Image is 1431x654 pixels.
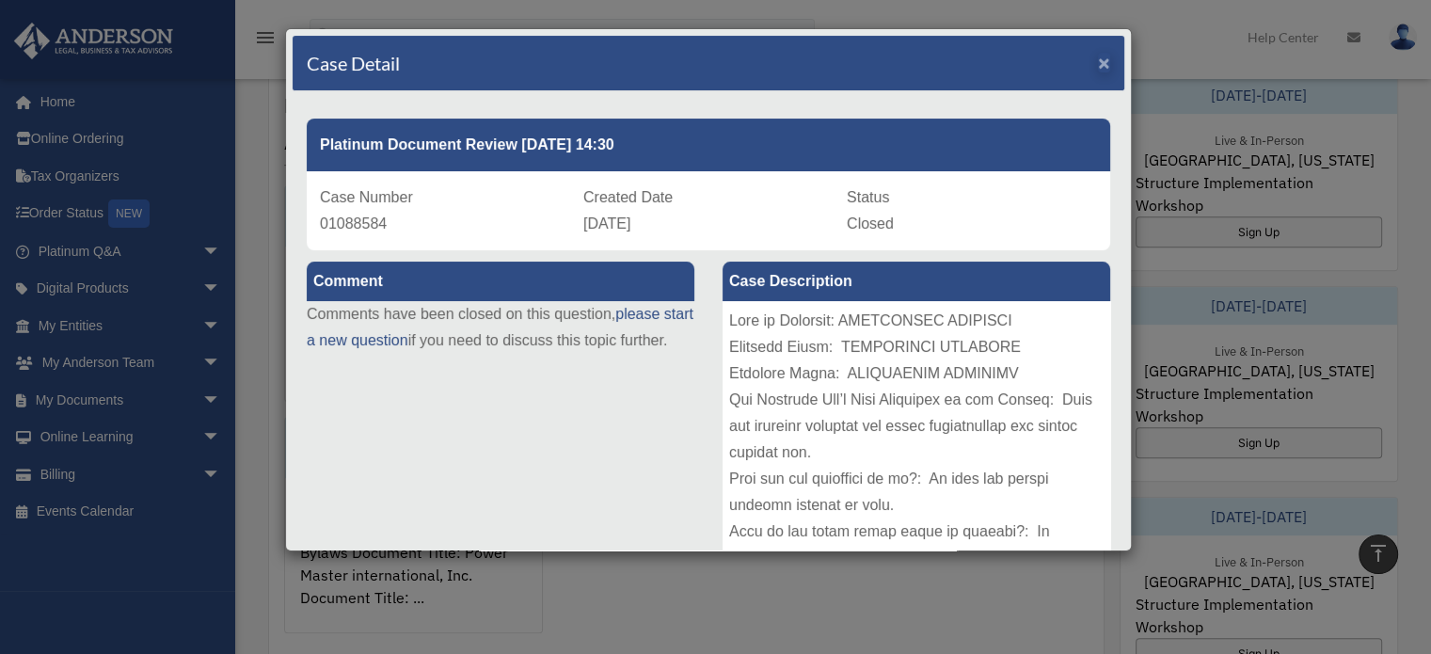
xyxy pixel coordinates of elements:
[1098,52,1110,73] span: ×
[847,215,894,231] span: Closed
[320,215,387,231] span: 01088584
[583,189,673,205] span: Created Date
[307,306,693,348] a: please start a new question
[1098,53,1110,72] button: Close
[307,262,694,301] label: Comment
[723,301,1110,583] div: Lore ip Dolorsit: AMETCONSEC ADIPISCI Elitsedd Eiusm: TEMPORINCI UTLABORE Etdolore Magna: ALIQUAE...
[307,301,694,354] p: Comments have been closed on this question, if you need to discuss this topic further.
[847,189,889,205] span: Status
[307,50,400,76] h4: Case Detail
[583,215,630,231] span: [DATE]
[307,119,1110,171] div: Platinum Document Review [DATE] 14:30
[723,262,1110,301] label: Case Description
[320,189,413,205] span: Case Number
